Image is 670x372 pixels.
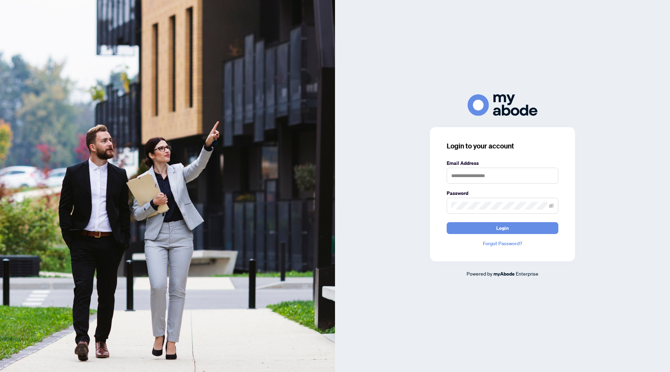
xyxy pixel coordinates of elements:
span: Enterprise [516,270,538,277]
button: Login [447,222,558,234]
a: Forgot Password? [447,240,558,247]
label: Password [447,189,558,197]
span: eye-invisible [549,203,554,208]
img: ma-logo [468,94,537,116]
span: Login [496,223,509,234]
span: Powered by [467,270,492,277]
label: Email Address [447,159,558,167]
h3: Login to your account [447,141,558,151]
a: myAbode [493,270,515,278]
